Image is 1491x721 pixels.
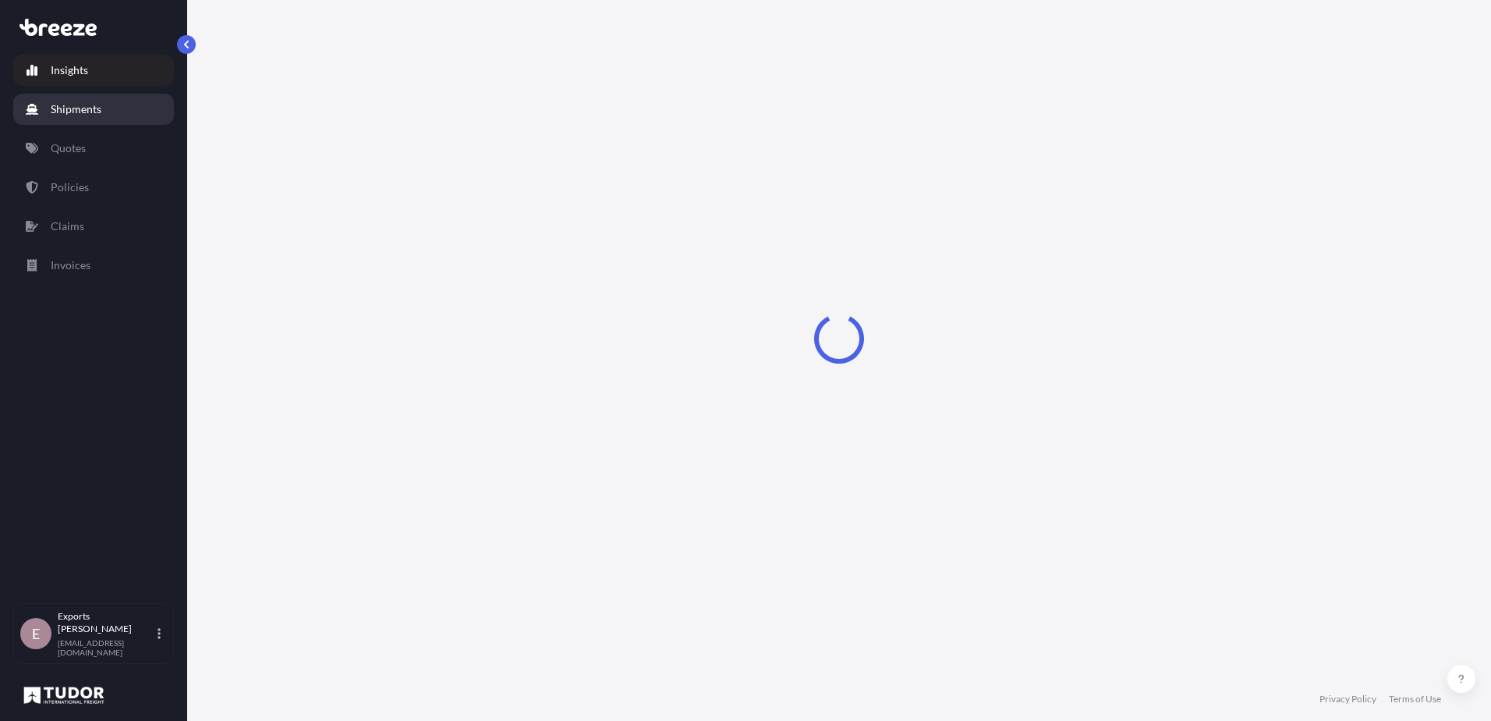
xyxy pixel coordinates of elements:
[32,626,40,641] span: E
[51,257,90,273] p: Invoices
[1389,693,1441,705] a: Terms of Use
[13,250,174,281] a: Invoices
[13,172,174,203] a: Policies
[51,218,84,234] p: Claims
[13,133,174,164] a: Quotes
[13,211,174,242] a: Claims
[19,683,108,708] img: organization-logo
[13,55,174,86] a: Insights
[13,94,174,125] a: Shipments
[51,179,89,195] p: Policies
[51,140,86,156] p: Quotes
[58,610,154,635] p: Exports [PERSON_NAME]
[51,62,88,78] p: Insights
[51,101,101,117] p: Shipments
[58,638,154,657] p: [EMAIL_ADDRESS][DOMAIN_NAME]
[1319,693,1376,705] a: Privacy Policy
